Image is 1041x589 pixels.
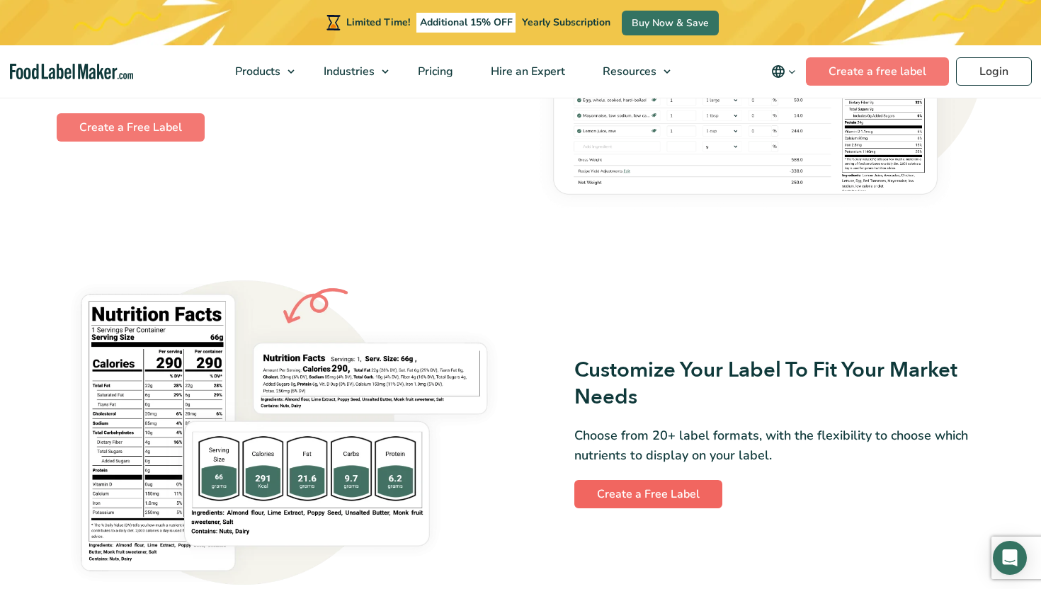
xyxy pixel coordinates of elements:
[346,16,410,29] span: Limited Time!
[57,113,205,142] a: Create a Free Label
[399,45,469,98] a: Pricing
[598,64,658,79] span: Resources
[319,64,376,79] span: Industries
[993,541,1027,575] div: Open Intercom Messenger
[806,57,949,86] a: Create a free label
[574,480,722,508] a: Create a Free Label
[574,357,984,411] h3: Customize Your Label To Fit Your Market Needs
[522,16,610,29] span: Yearly Subscription
[414,64,455,79] span: Pricing
[487,64,567,79] span: Hire an Expert
[416,13,516,33] span: Additional 15% OFF
[584,45,678,98] a: Resources
[217,45,302,98] a: Products
[472,45,581,98] a: Hire an Expert
[574,425,984,467] p: Choose from 20+ label formats, with the flexibility to choose which nutrients to display on your ...
[956,57,1032,86] a: Login
[231,64,282,79] span: Products
[622,11,719,35] a: Buy Now & Save
[305,45,396,98] a: Industries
